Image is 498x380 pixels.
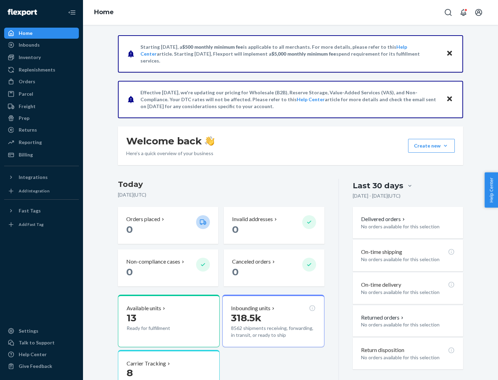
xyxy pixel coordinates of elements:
[361,256,455,263] p: No orders available for this selection
[19,188,49,194] div: Add Integration
[19,66,55,73] div: Replenishments
[232,258,271,266] p: Canceled orders
[126,150,214,157] p: Here’s a quick overview of your business
[472,6,486,19] button: Open account menu
[118,207,218,244] button: Orders placed 0
[4,361,79,372] button: Give Feedback
[361,223,455,230] p: No orders available for this selection
[441,6,455,19] button: Open Search Box
[232,266,239,278] span: 0
[4,172,79,183] button: Integrations
[4,64,79,75] a: Replenishments
[485,172,498,208] button: Help Center
[361,248,402,256] p: On-time shipping
[118,295,220,347] button: Available units13Ready for fulfillment
[4,28,79,39] a: Home
[19,139,42,146] div: Reporting
[126,215,160,223] p: Orders placed
[118,179,324,190] h3: Today
[118,191,324,198] p: [DATE] ( UTC )
[126,135,214,147] h1: Welcome back
[4,186,79,197] a: Add Integration
[456,6,470,19] button: Open notifications
[19,41,40,48] div: Inbounds
[224,249,324,286] button: Canceled orders 0
[127,312,136,324] span: 13
[222,295,324,347] button: Inbounding units318.5k8562 shipments receiving, forwarding, in transit, or ready to ship
[4,39,79,50] a: Inbounds
[19,174,48,181] div: Integrations
[4,88,79,99] a: Parcel
[19,30,33,37] div: Home
[4,149,79,160] a: Billing
[19,221,44,227] div: Add Fast Tag
[445,49,454,59] button: Close
[4,337,79,348] a: Talk to Support
[361,289,455,296] p: No orders available for this selection
[19,78,35,85] div: Orders
[140,89,440,110] p: Effective [DATE], we're updating our pricing for Wholesale (B2B), Reserve Storage, Value-Added Se...
[271,51,336,57] span: $5,000 monthly minimum fee
[65,6,79,19] button: Close Navigation
[224,207,324,244] button: Invalid addresses 0
[126,266,133,278] span: 0
[408,139,455,153] button: Create new
[127,325,191,332] p: Ready for fulfillment
[89,2,119,22] ol: breadcrumbs
[231,325,315,339] p: 8562 shipments receiving, forwarding, in transit, or ready to ship
[8,9,37,16] img: Flexport logo
[127,304,161,312] p: Available units
[4,205,79,216] button: Fast Tags
[19,91,33,97] div: Parcel
[4,52,79,63] a: Inventory
[361,354,455,361] p: No orders available for this selection
[361,346,404,354] p: Return disposition
[231,312,261,324] span: 318.5k
[19,207,41,214] div: Fast Tags
[19,351,47,358] div: Help Center
[361,215,406,223] button: Delivered orders
[19,339,55,346] div: Talk to Support
[19,151,33,158] div: Billing
[118,249,218,286] button: Non-compliance cases 0
[19,327,38,334] div: Settings
[19,115,29,122] div: Prep
[4,113,79,124] a: Prep
[4,325,79,336] a: Settings
[361,281,401,289] p: On-time delivery
[445,94,454,104] button: Close
[19,103,36,110] div: Freight
[127,360,166,368] p: Carrier Tracking
[353,192,400,199] p: [DATE] - [DATE] ( UTC )
[19,363,52,370] div: Give Feedback
[140,44,440,64] p: Starting [DATE], a is applicable to all merchants. For more details, please refer to this article...
[94,8,114,16] a: Home
[4,349,79,360] a: Help Center
[232,215,273,223] p: Invalid addresses
[127,367,133,379] span: 8
[205,136,214,146] img: hand-wave emoji
[126,224,133,235] span: 0
[361,321,455,328] p: No orders available for this selection
[232,224,239,235] span: 0
[4,76,79,87] a: Orders
[4,137,79,148] a: Reporting
[4,101,79,112] a: Freight
[4,219,79,230] a: Add Fast Tag
[182,44,243,50] span: $500 monthly minimum fee
[126,258,180,266] p: Non-compliance cases
[297,96,325,102] a: Help Center
[19,54,41,61] div: Inventory
[19,126,37,133] div: Returns
[361,314,405,322] button: Returned orders
[231,304,270,312] p: Inbounding units
[353,180,403,191] div: Last 30 days
[4,124,79,135] a: Returns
